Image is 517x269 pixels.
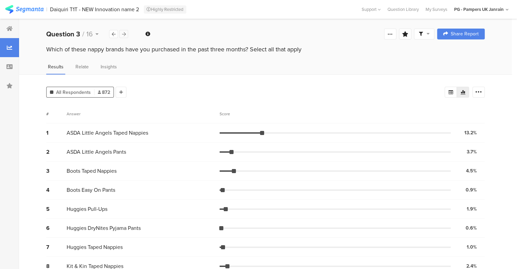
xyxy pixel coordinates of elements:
span: Boots Easy On Pants [67,186,115,194]
div: Which of these nappy brands have you purchased in the past three months? Select all that apply [46,45,485,54]
div: 3.7% [467,148,477,155]
div: 13.2% [464,129,477,136]
div: Answer [67,111,81,117]
div: 0.9% [466,186,477,194]
div: 0.6% [466,224,477,232]
div: 7 [46,243,67,251]
div: Daiquiri T1T - NEW Innovation name 2 [50,6,139,13]
div: 6 [46,224,67,232]
span: Relate [75,63,89,70]
div: Highly Restricted [144,5,186,14]
span: Huggies DryNites Pyjama Pants [67,224,141,232]
div: 1.0% [467,243,477,251]
img: segmanta logo [5,5,44,14]
div: 4 [46,186,67,194]
span: Results [48,63,64,70]
div: 4.5% [466,167,477,174]
span: ASDA Little Angels Pants [67,148,126,156]
a: Question Library [384,6,422,13]
span: Huggies Pull-Ups [67,205,107,213]
span: Share Report [451,32,479,36]
span: All Respondents [56,89,91,96]
div: 2 [46,148,67,156]
div: | [46,5,47,13]
span: Huggies Taped Nappies [67,243,123,251]
span: / [82,29,84,39]
b: Question 3 [46,29,80,39]
div: Support [362,4,381,15]
div: 3 [46,167,67,175]
div: # [46,111,67,117]
div: Score [220,111,234,117]
div: 1 [46,129,67,137]
span: ASDA Little Angels Taped Nappies [67,129,148,137]
span: Boots Taped Nappies [67,167,117,175]
span: Insights [101,63,117,70]
div: 1.9% [467,205,477,213]
span: 872 [98,89,110,96]
span: 16 [86,29,93,39]
div: 5 [46,205,67,213]
div: PG - Pampers UK Janrain [454,6,504,13]
a: My Surveys [422,6,451,13]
